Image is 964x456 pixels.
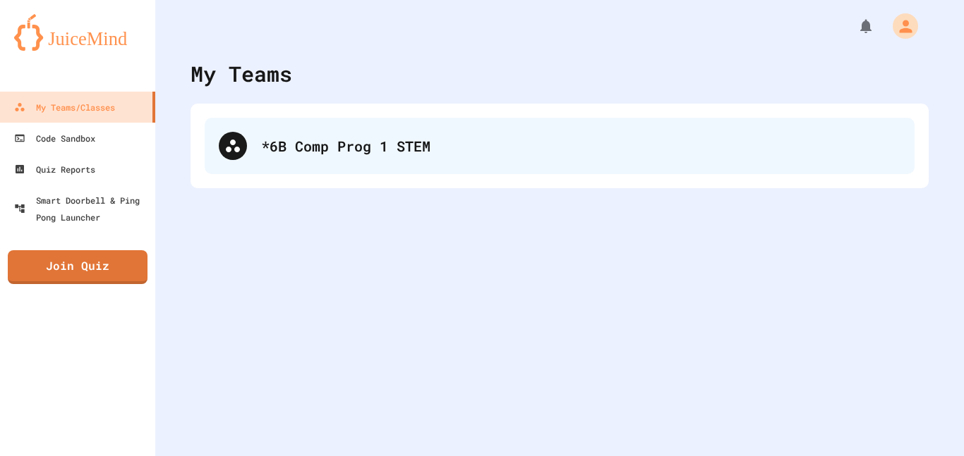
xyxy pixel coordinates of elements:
a: Join Quiz [8,250,147,284]
div: Code Sandbox [14,130,95,147]
div: *6B Comp Prog 1 STEM [261,135,900,156]
div: My Teams [191,58,292,90]
div: My Account [878,10,922,42]
div: *6B Comp Prog 1 STEM [205,118,915,174]
div: My Teams/Classes [14,99,115,116]
div: Quiz Reports [14,161,95,178]
div: My Notifications [831,14,878,38]
img: logo-orange.svg [14,14,141,51]
div: Smart Doorbell & Ping Pong Launcher [14,192,150,226]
